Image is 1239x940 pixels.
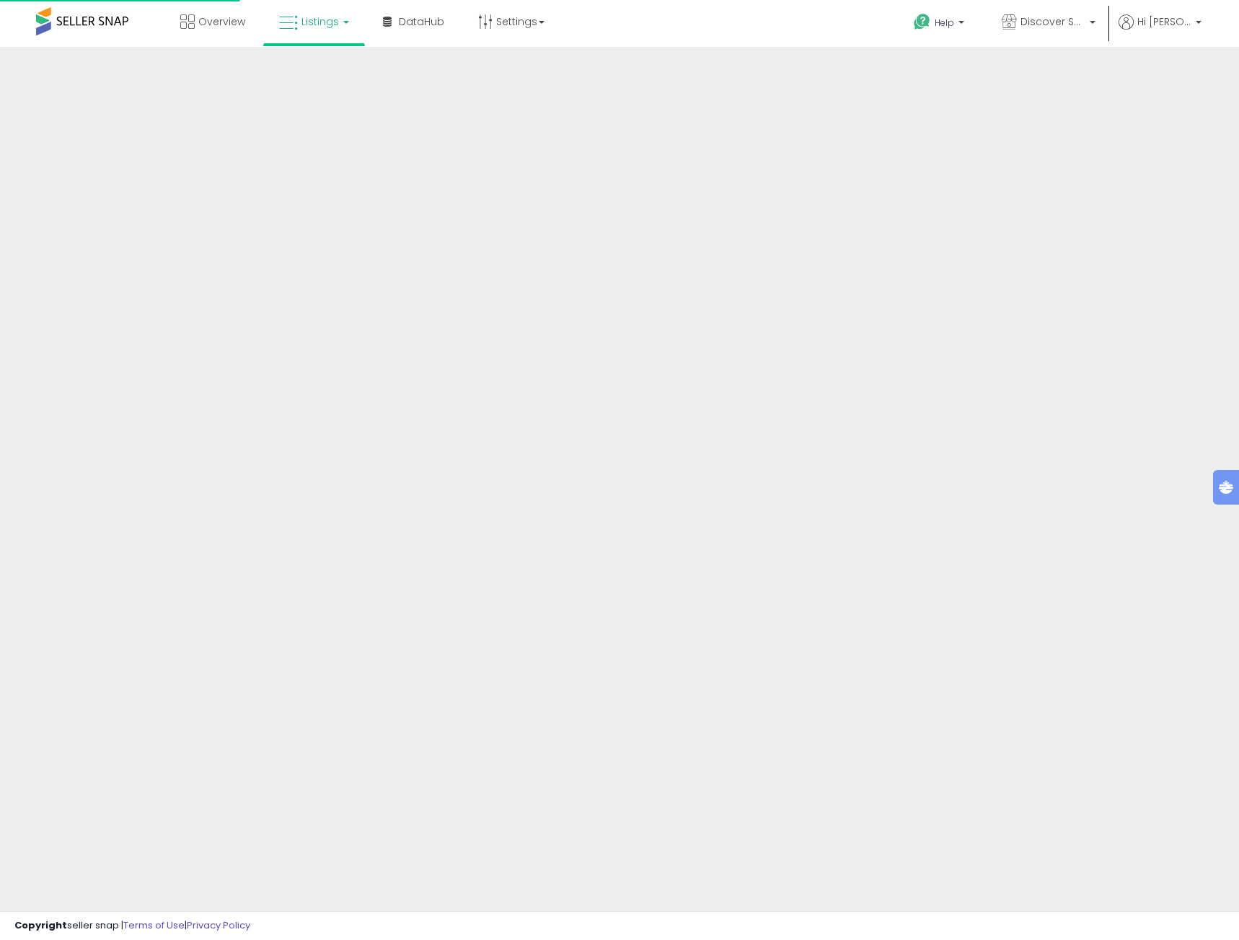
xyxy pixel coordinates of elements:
a: Help [902,2,979,47]
span: Discover Savings [1020,14,1085,29]
span: Overview [198,14,245,29]
span: Help [935,17,954,29]
a: Hi [PERSON_NAME] [1119,14,1201,47]
i: Get Help [913,13,931,31]
span: Hi [PERSON_NAME] [1137,14,1191,29]
span: Listings [301,14,339,29]
span: DataHub [399,14,444,29]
